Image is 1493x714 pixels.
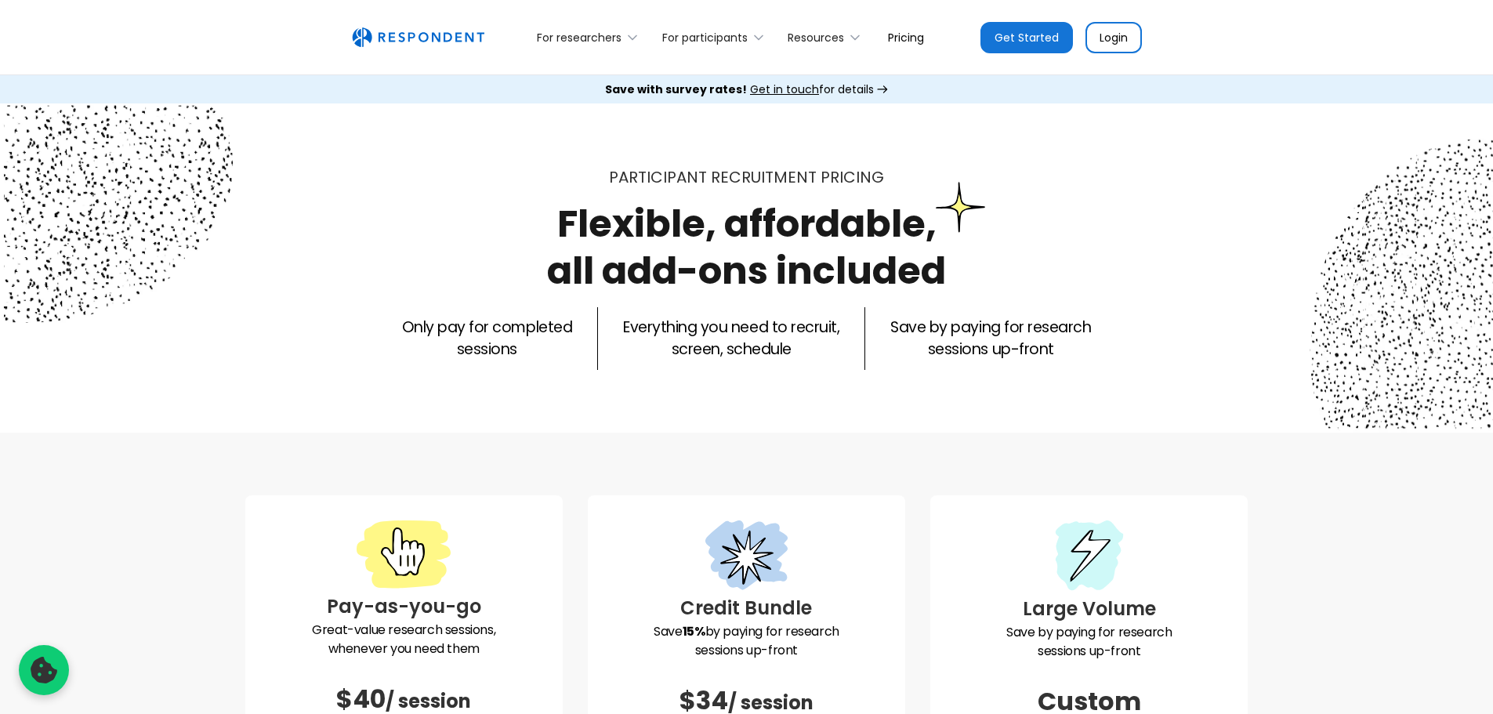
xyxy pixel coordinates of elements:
[943,623,1235,661] p: Save by paying for research sessions up-front
[750,82,819,97] span: Get in touch
[600,622,893,660] p: Save by paying for research sessions up-front
[605,82,874,97] div: for details
[662,30,748,45] div: For participants
[352,27,484,48] img: Untitled UI logotext
[258,621,550,658] p: Great-value research sessions, whenever you need them
[605,82,747,97] strong: Save with survey rates!
[623,317,839,361] p: Everything you need to recruit, screen, schedule
[528,19,653,56] div: For researchers
[600,594,893,622] h3: Credit Bundle
[386,688,471,714] span: / session
[821,166,884,188] span: PRICING
[537,30,621,45] div: For researchers
[547,198,946,297] h1: Flexible, affordable, all add-ons included
[788,30,844,45] div: Resources
[683,622,705,640] strong: 15%
[258,593,550,621] h3: Pay-as-you-go
[1085,22,1142,53] a: Login
[943,595,1235,623] h3: Large Volume
[402,317,572,361] p: Only pay for completed sessions
[890,317,1091,361] p: Save by paying for research sessions up-front
[352,27,484,48] a: home
[779,19,875,56] div: Resources
[609,166,817,188] span: Participant recruitment
[980,22,1073,53] a: Get Started
[653,19,778,56] div: For participants
[875,19,937,56] a: Pricing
